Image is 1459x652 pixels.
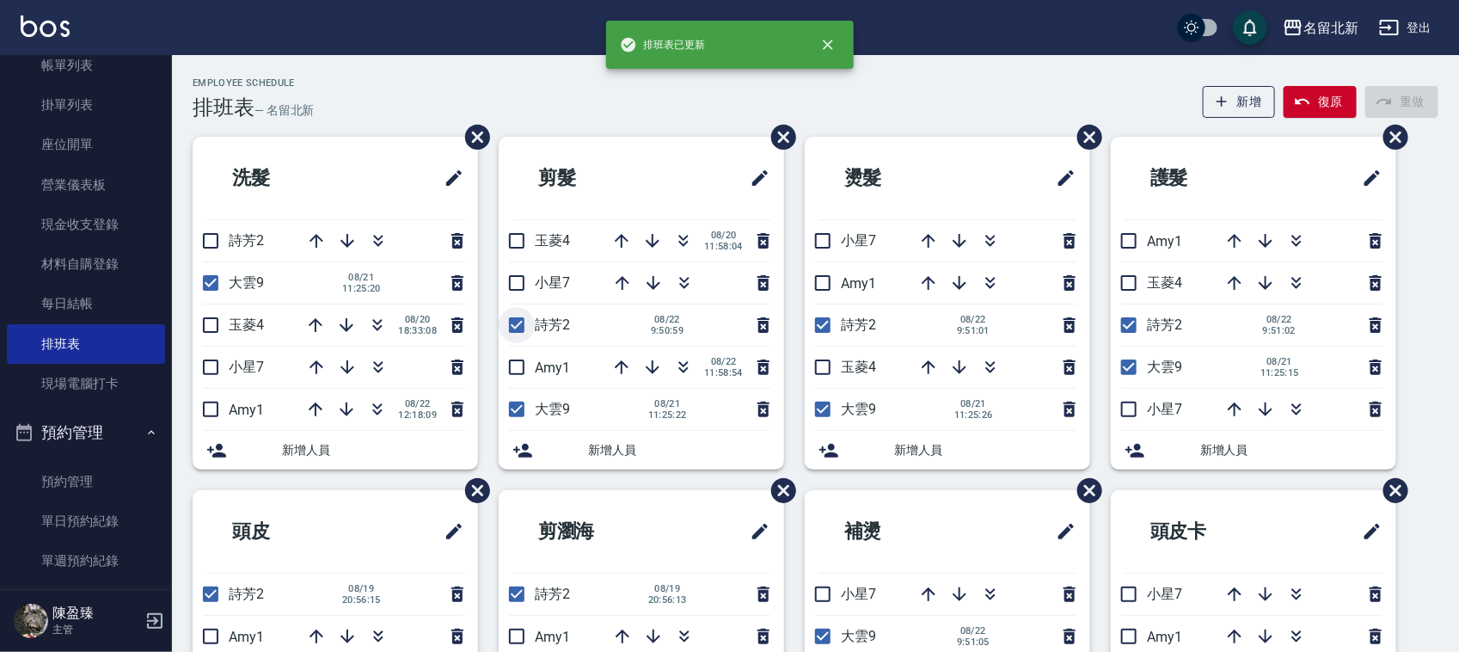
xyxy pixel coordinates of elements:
[1125,501,1292,563] h2: 頭皮卡
[841,628,876,644] span: 大雲9
[588,441,770,459] span: 新增人員
[954,637,992,648] span: 9:51:05
[1260,356,1299,367] span: 08/21
[758,112,799,163] span: 刪除班表
[1233,10,1267,45] button: save
[1147,233,1182,249] span: Amy1
[1370,465,1411,516] span: 刪除班表
[342,272,381,283] span: 08/21
[7,410,165,455] button: 預約管理
[841,275,876,292] span: Amy1
[739,157,770,199] span: 修改班表的標題
[841,359,876,375] span: 玉菱4
[433,157,464,199] span: 修改班表的標題
[535,629,570,645] span: Amy1
[229,274,264,291] span: 大雲9
[342,583,381,594] span: 08/19
[229,402,264,418] span: Amy1
[193,431,478,470] div: 新增人員
[7,324,165,364] a: 排班表
[818,501,977,563] h2: 補燙
[954,325,992,336] span: 9:51:01
[620,36,706,53] span: 排班表已更新
[7,125,165,164] a: 座位開單
[1125,147,1283,209] h2: 護髮
[433,511,464,552] span: 修改班表的標題
[1203,86,1276,118] button: 新增
[954,625,992,637] span: 08/22
[1260,367,1299,378] span: 11:25:15
[1260,314,1298,325] span: 08/22
[21,15,70,37] img: Logo
[805,431,1090,470] div: 新增人員
[229,359,264,375] span: 小星7
[7,541,165,581] a: 單週預約紀錄
[704,367,743,378] span: 11:58:54
[452,112,493,163] span: 刪除班表
[398,409,437,421] span: 12:18:09
[1147,401,1182,417] span: 小星7
[1303,17,1358,39] div: 名留北新
[1284,86,1357,118] button: 復原
[1045,511,1076,552] span: 修改班表的標題
[1147,317,1182,333] span: 詩芳2
[739,511,770,552] span: 修改班表的標題
[229,586,264,602] span: 詩芳2
[648,398,687,409] span: 08/21
[648,325,686,336] span: 9:50:59
[452,465,493,516] span: 刪除班表
[704,241,743,252] span: 11:58:04
[809,26,847,64] button: close
[1064,465,1105,516] span: 刪除班表
[193,95,254,120] h3: 排班表
[398,398,437,409] span: 08/22
[229,317,264,333] span: 玉菱4
[535,232,570,249] span: 玉菱4
[841,232,876,249] span: 小星7
[254,101,315,120] h6: — 名留北新
[1045,157,1076,199] span: 修改班表的標題
[535,274,570,291] span: 小星7
[1200,441,1382,459] span: 新增人員
[1147,629,1182,645] span: Amy1
[7,462,165,501] a: 預約管理
[704,230,743,241] span: 08/20
[841,317,876,333] span: 詩芳2
[1147,274,1182,291] span: 玉菱4
[841,401,876,417] span: 大雲9
[512,501,680,563] h2: 剪瀏海
[704,356,743,367] span: 08/22
[193,77,315,89] h2: Employee Schedule
[512,147,671,209] h2: 剪髮
[7,587,165,632] button: 報表及分析
[229,232,264,249] span: 詩芳2
[535,586,570,602] span: 詩芳2
[1147,586,1182,602] span: 小星7
[1111,431,1396,470] div: 新增人員
[1260,325,1298,336] span: 9:51:02
[7,501,165,541] a: 單日預約紀錄
[648,583,687,594] span: 08/19
[52,605,140,622] h5: 陳盈臻
[758,465,799,516] span: 刪除班表
[954,409,993,421] span: 11:25:26
[499,431,784,470] div: 新增人員
[954,398,993,409] span: 08/21
[818,147,977,209] h2: 燙髮
[7,244,165,284] a: 材料自購登錄
[7,85,165,125] a: 掛單列表
[14,604,48,638] img: Person
[1276,10,1365,46] button: 名留北新
[648,594,687,606] span: 20:56:13
[7,205,165,244] a: 現金收支登錄
[1372,12,1438,44] button: 登出
[398,325,437,336] span: 18:33:08
[1352,157,1382,199] span: 修改班表的標題
[229,629,264,645] span: Amy1
[342,283,381,294] span: 11:25:20
[7,165,165,205] a: 營業儀表板
[1064,112,1105,163] span: 刪除班表
[535,360,570,376] span: Amy1
[1147,359,1182,375] span: 大雲9
[954,314,992,325] span: 08/22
